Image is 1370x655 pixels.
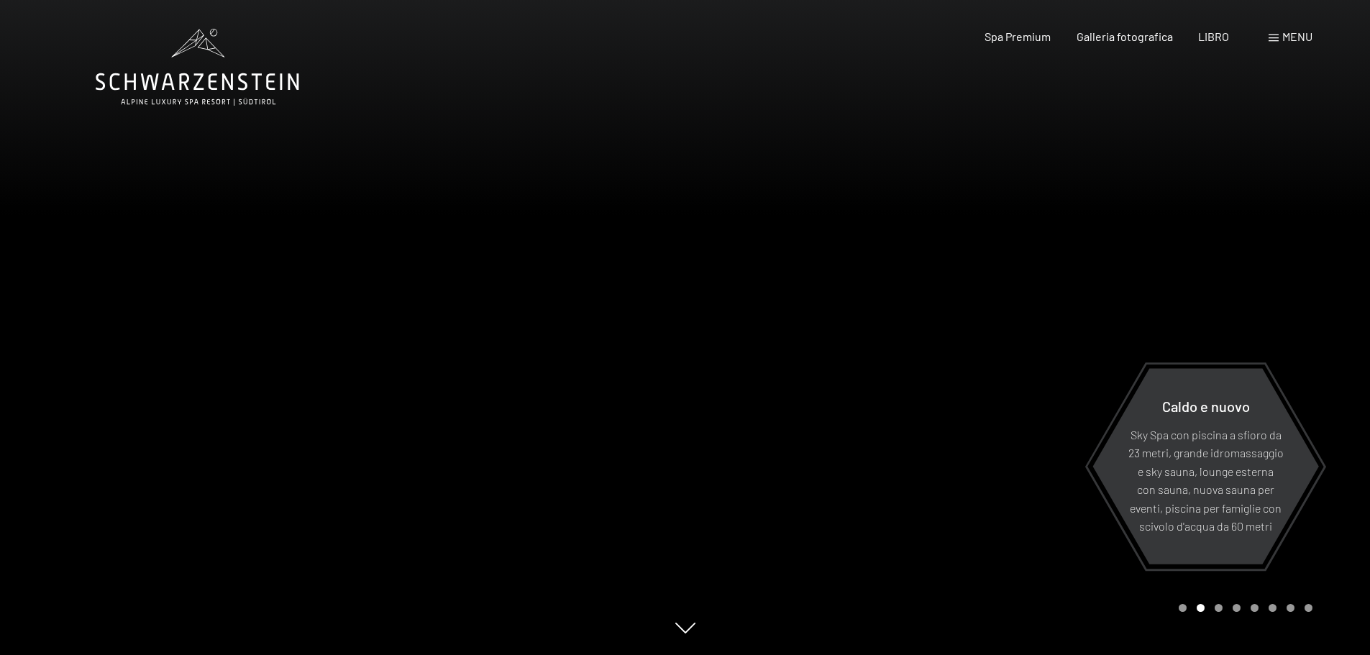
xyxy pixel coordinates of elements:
[1282,29,1312,43] font: menu
[1215,604,1223,612] div: Pagina 3 della giostra
[1198,29,1229,43] a: LIBRO
[1092,367,1320,565] a: Caldo e nuovo Sky Spa con piscina a sfioro da 23 metri, grande idromassaggio e sky sauna, lounge ...
[1305,604,1312,612] div: Pagina 8 della giostra
[985,29,1051,43] a: Spa Premium
[1077,29,1173,43] a: Galleria fotografica
[1179,604,1187,612] div: Pagina carosello 1
[1128,427,1284,533] font: Sky Spa con piscina a sfioro da 23 metri, grande idromassaggio e sky sauna, lounge esterna con sa...
[1251,604,1259,612] div: Pagina 5 della giostra
[1233,604,1241,612] div: Pagina 4 del carosello
[1174,604,1312,612] div: Paginazione carosello
[1269,604,1277,612] div: Pagina 6 della giostra
[1197,604,1205,612] div: Pagina Carosello 2 (Diapositiva corrente)
[1162,397,1250,414] font: Caldo e nuovo
[1287,604,1294,612] div: Carosello Pagina 7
